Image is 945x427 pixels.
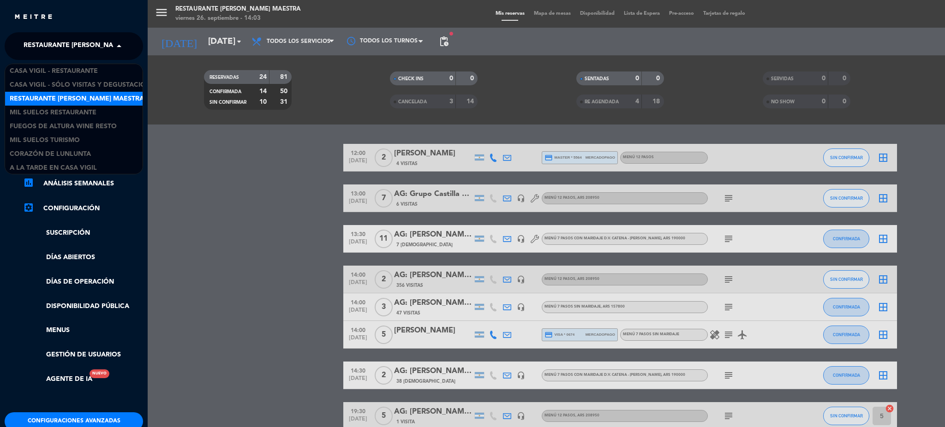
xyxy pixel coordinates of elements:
span: Fuegos de Altura Wine Resto [10,121,117,132]
i: settings_applications [23,202,34,213]
a: Disponibilidad pública [23,301,143,312]
span: Restaurante [PERSON_NAME] Maestra [24,36,158,56]
a: Días de Operación [23,277,143,287]
a: assessmentANÁLISIS SEMANALES [23,178,143,189]
span: Casa Vigil - Restaurante [10,66,98,77]
a: Días abiertos [23,252,143,263]
span: Corazón de Lunlunta [10,149,91,160]
a: Configuración [23,203,143,214]
span: Casa Vigil - SÓLO Visitas y Degustaciones [10,80,159,90]
a: Suscripción [23,228,143,238]
img: MEITRE [14,14,53,21]
a: Agente de IANuevo [23,374,92,385]
span: A la tarde en Casa Vigil [10,163,97,173]
a: Gestión de usuarios [23,350,143,360]
div: Nuevo [90,369,109,378]
span: Restaurante [PERSON_NAME] Maestra [10,94,144,104]
a: Menus [23,325,143,336]
span: Mil Suelos Turismo [10,135,80,146]
i: assessment [23,177,34,188]
span: Mil Suelos Restaurante [10,107,96,118]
